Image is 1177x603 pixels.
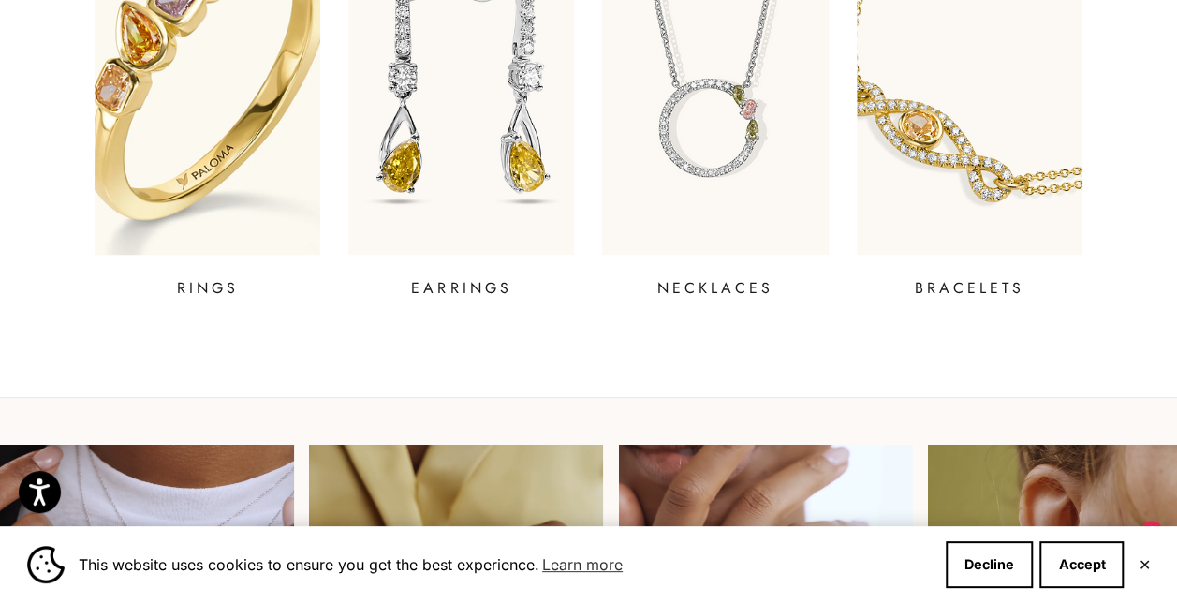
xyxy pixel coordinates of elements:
[657,277,773,300] p: NECKLACES
[1039,541,1124,588] button: Accept
[946,541,1033,588] button: Decline
[411,277,511,300] p: EARRINGS
[915,277,1024,300] p: BRACELETS
[79,551,931,579] span: This website uses cookies to ensure you get the best experience.
[1138,559,1150,570] button: Close
[27,546,65,583] img: Cookie banner
[177,277,239,300] p: RINGS
[539,551,625,579] a: Learn more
